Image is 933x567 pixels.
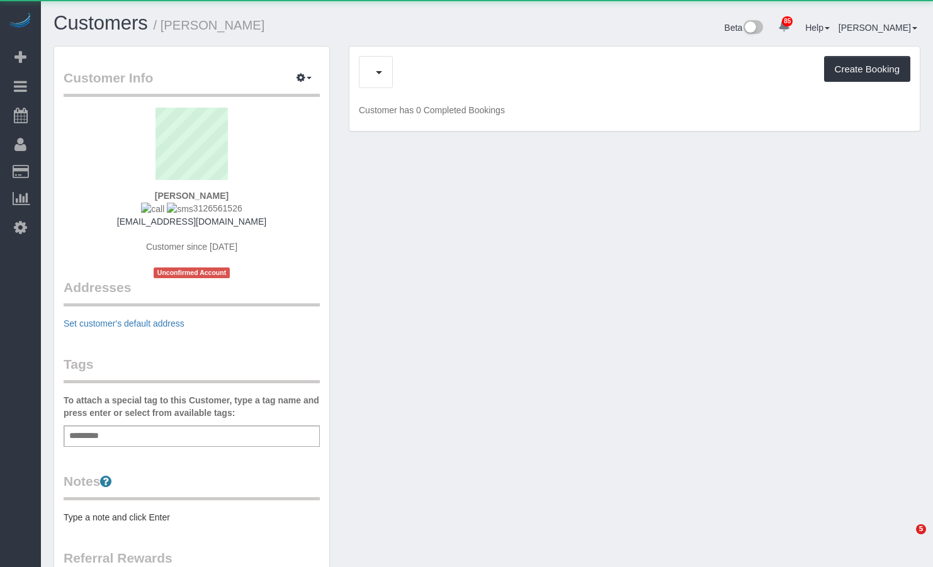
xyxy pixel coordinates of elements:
img: Automaid Logo [8,13,33,30]
span: Customer since [DATE] [146,242,237,252]
legend: Customer Info [64,69,320,97]
img: sms [167,203,193,215]
img: call [141,203,164,215]
iframe: Intercom live chat [890,524,920,554]
img: New interface [742,20,763,36]
label: To attach a special tag to this Customer, type a tag name and press enter or select from availabl... [64,394,320,419]
p: Customer has 0 Completed Bookings [359,104,910,116]
a: [EMAIL_ADDRESS][DOMAIN_NAME] [117,216,266,227]
a: Customers [54,12,148,34]
pre: Type a note and click Enter [64,511,320,524]
a: 85 [772,13,796,40]
span: Unconfirmed Account [154,267,230,278]
legend: Tags [64,355,320,383]
span: 85 [782,16,793,26]
a: Beta [725,23,764,33]
legend: Notes [64,472,320,500]
button: Create Booking [824,56,910,82]
a: Set customer's default address [64,318,184,328]
a: [PERSON_NAME] [839,23,917,33]
span: 3126561526 [141,203,242,213]
a: Help [805,23,830,33]
span: 5 [916,524,926,534]
strong: [PERSON_NAME] [155,191,229,201]
small: / [PERSON_NAME] [154,18,265,32]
